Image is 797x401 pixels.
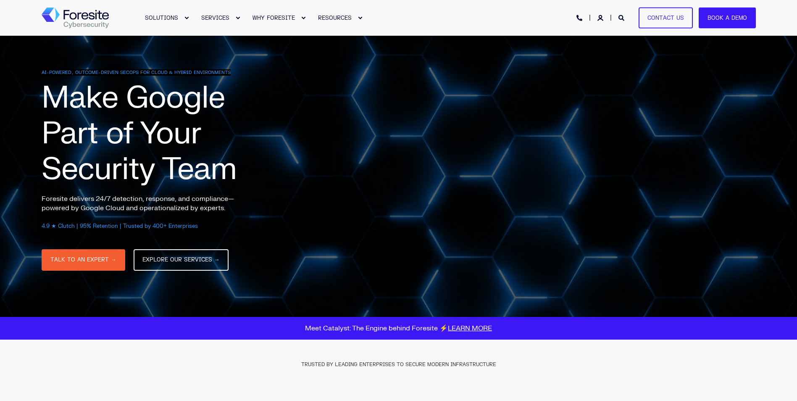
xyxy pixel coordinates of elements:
span: RESOURCES [318,14,352,21]
a: Book a Demo [699,7,756,29]
a: EXPLORE OUR SERVICES → [134,249,229,271]
a: Contact Us [639,7,693,29]
span: SOLUTIONS [145,14,178,21]
span: Meet Catalyst: The Engine behind Foresite ⚡️ [305,324,492,332]
a: Login [597,14,605,21]
span: TRUSTED BY LEADING ENTERPRISES TO SECURE MODERN INFRASTRUCTURE [301,361,496,368]
div: Expand WHY FORESITE [301,16,306,21]
a: LEARN MORE [448,324,492,332]
div: Expand RESOURCES [358,16,363,21]
div: Expand SOLUTIONS [184,16,189,21]
span: AI-POWERED, OUTCOME-DRIVEN SECOPS FOR CLOUD & HYBRID ENVIRONMENTS [42,69,231,76]
a: Back to Home [42,8,109,29]
span: 4.9 ★ Clutch | 95% Retention | Trusted by 400+ Enterprises [42,223,198,230]
img: Foresite logo, a hexagon shape of blues with a directional arrow to the right hand side, and the ... [42,8,109,29]
p: Foresite delivers 24/7 detection, response, and compliance—powered by Google Cloud and operationa... [42,194,252,213]
span: WHY FORESITE [253,14,295,21]
span: Make Google Part of Your Security Team [42,79,237,189]
a: TALK TO AN EXPERT → [42,249,125,271]
a: Open Search [618,14,626,21]
div: Expand SERVICES [235,16,240,21]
